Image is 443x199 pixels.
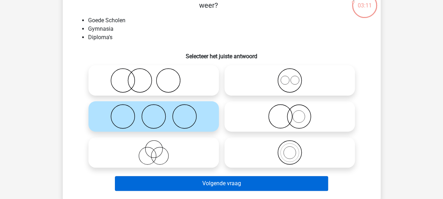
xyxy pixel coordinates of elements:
button: Volgende vraag [115,176,328,191]
li: Gymnasia [88,25,369,33]
li: Goede Scholen [88,16,369,25]
li: Diploma's [88,33,369,42]
h6: Selecteer het juiste antwoord [74,47,369,60]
